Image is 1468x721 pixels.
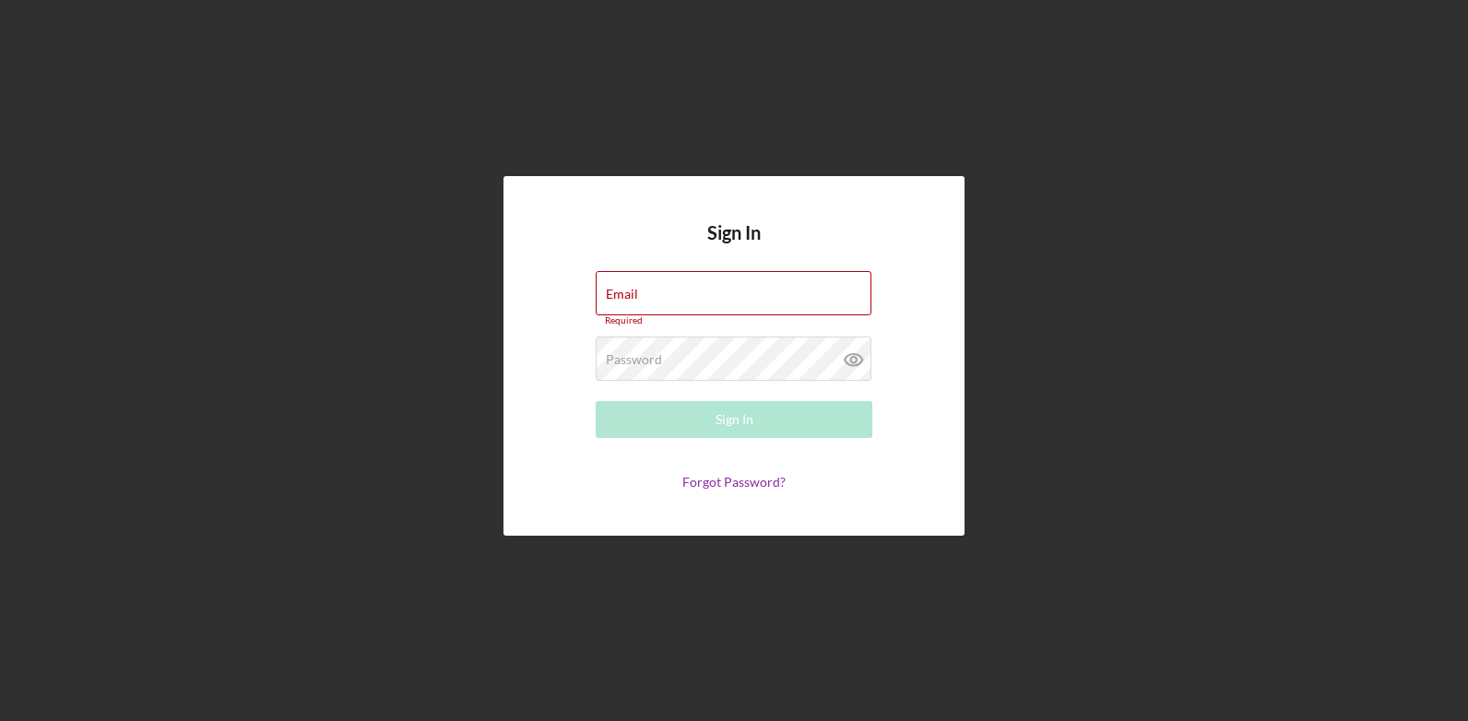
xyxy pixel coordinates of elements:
[596,315,872,326] div: Required
[707,222,761,271] h4: Sign In
[606,352,662,367] label: Password
[606,287,638,301] label: Email
[716,401,753,438] div: Sign In
[596,401,872,438] button: Sign In
[682,474,786,490] a: Forgot Password?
